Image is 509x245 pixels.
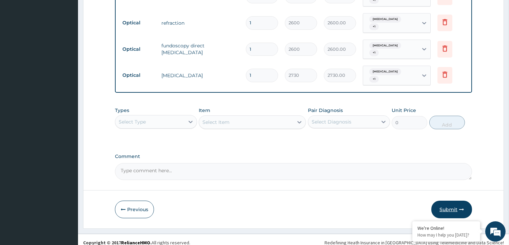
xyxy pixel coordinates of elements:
label: Pair Diagnosis [308,107,343,114]
td: Optical [119,43,158,55]
span: We're online! [39,77,94,146]
div: We're Online! [417,225,475,231]
label: Unit Price [392,107,416,114]
div: Select Type [119,118,146,125]
p: How may I help you today? [417,232,475,238]
span: + 1 [369,76,379,83]
span: [MEDICAL_DATA] [369,16,401,23]
span: + 1 [369,49,379,56]
label: Item [199,107,210,114]
span: [MEDICAL_DATA] [369,42,401,49]
img: d_794563401_company_1708531726252_794563401 [13,34,27,51]
button: Add [429,116,465,129]
label: Types [115,108,129,113]
td: Optical [119,69,158,82]
td: fundoscopy direct [MEDICAL_DATA] [158,39,242,59]
button: Submit [431,201,472,218]
label: Comment [115,154,472,159]
span: + 1 [369,23,379,30]
td: Optical [119,17,158,29]
div: Chat with us now [35,38,114,47]
td: [MEDICAL_DATA] [158,69,242,82]
div: Select Diagnosis [312,118,351,125]
span: [MEDICAL_DATA] [369,68,401,75]
button: Previous [115,201,154,218]
div: Minimize live chat window [111,3,128,20]
textarea: Type your message and hit 'Enter' [3,169,129,192]
td: refraction [158,16,242,30]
